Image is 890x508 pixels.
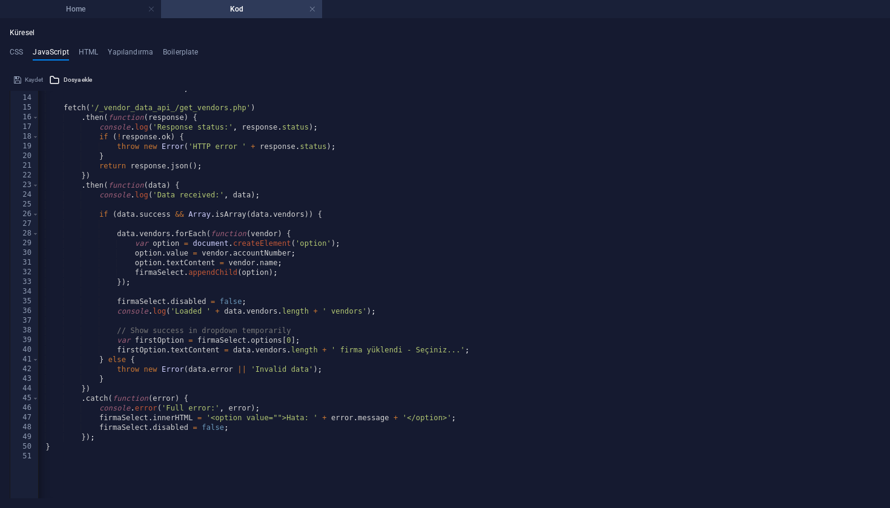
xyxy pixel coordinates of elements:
div: 50 [10,442,39,452]
div: 47 [10,413,39,423]
div: 25 [10,200,39,209]
div: 37 [10,316,39,326]
div: 43 [10,374,39,384]
div: 30 [10,248,39,258]
h4: Yapılandırma [108,48,153,61]
h4: JavaScript [33,48,68,61]
button: Dosya ekle [47,73,94,87]
div: 26 [10,209,39,219]
div: 36 [10,306,39,316]
div: 20 [10,151,39,161]
div: 38 [10,326,39,335]
h4: Küresel [10,28,35,38]
span: Dosya ekle [64,73,92,87]
div: 19 [10,142,39,151]
div: 18 [10,132,39,142]
div: 15 [10,103,39,113]
div: 49 [10,432,39,442]
div: 41 [10,355,39,365]
h4: Boilerplate [163,48,199,61]
h4: HTML [79,48,99,61]
div: 48 [10,423,39,432]
div: 32 [10,268,39,277]
h4: CSS [10,48,23,61]
div: 28 [10,229,39,239]
div: 33 [10,277,39,287]
div: 29 [10,239,39,248]
div: 42 [10,365,39,374]
div: 24 [10,190,39,200]
div: 22 [10,171,39,180]
div: 44 [10,384,39,394]
div: 31 [10,258,39,268]
div: 40 [10,345,39,355]
div: 23 [10,180,39,190]
div: 34 [10,287,39,297]
div: 21 [10,161,39,171]
div: 45 [10,394,39,403]
div: 51 [10,452,39,461]
h4: Kod [161,2,322,16]
div: 27 [10,219,39,229]
div: 46 [10,403,39,413]
div: 16 [10,113,39,122]
div: 35 [10,297,39,306]
div: 14 [10,93,39,103]
div: 17 [10,122,39,132]
div: 39 [10,335,39,345]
